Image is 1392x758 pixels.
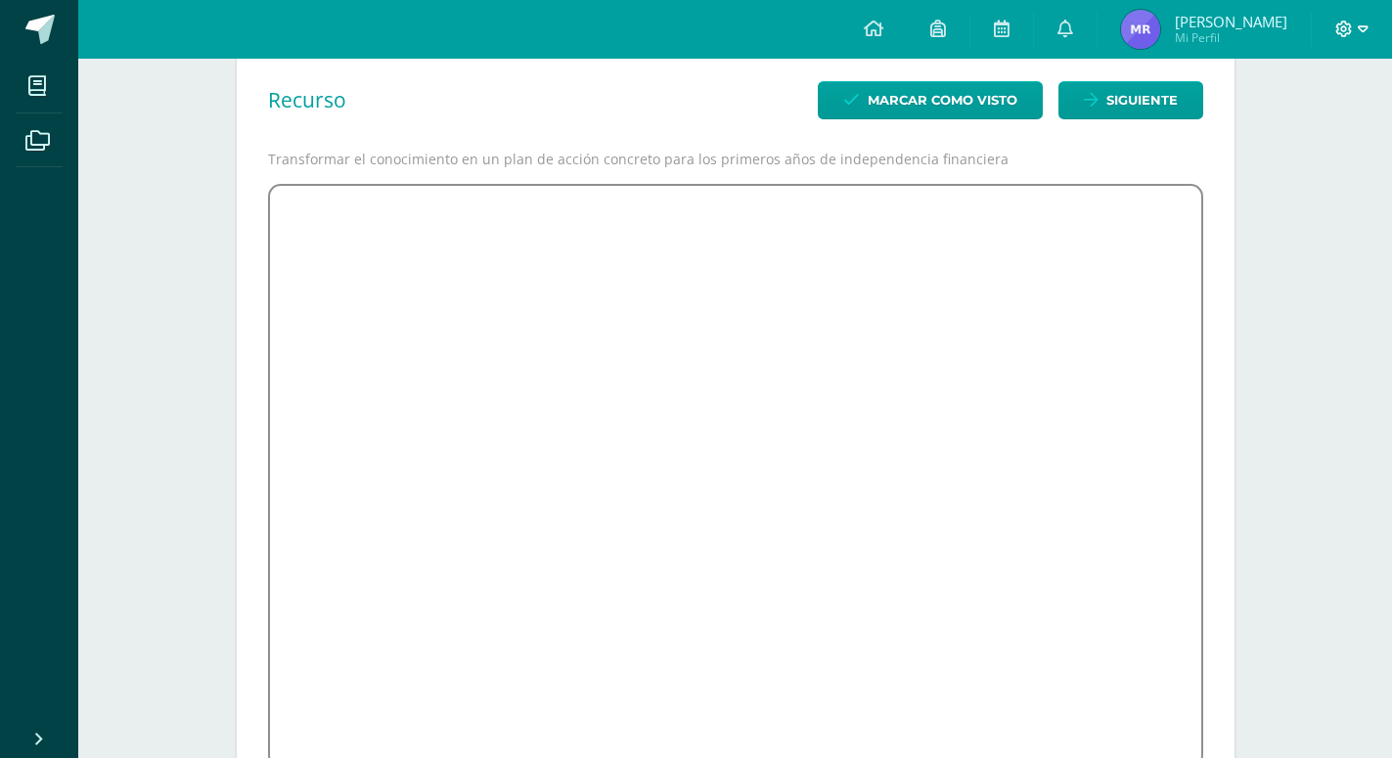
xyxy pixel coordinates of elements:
span: Marcar como visto [868,82,1017,118]
span: Siguiente [1106,82,1178,118]
img: 38adcdc9c51fbb0b2bc5b08bf5b7b183.png [1121,10,1160,49]
p: Transformar el conocimiento en un plan de acción concreto para los primeros años de independencia... [268,151,1203,168]
h2: Recurso [268,86,346,113]
span: [PERSON_NAME] [1175,12,1287,31]
button: Marcar como visto [818,81,1043,119]
a: Siguiente [1058,81,1203,119]
span: Mi Perfil [1175,29,1287,46]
